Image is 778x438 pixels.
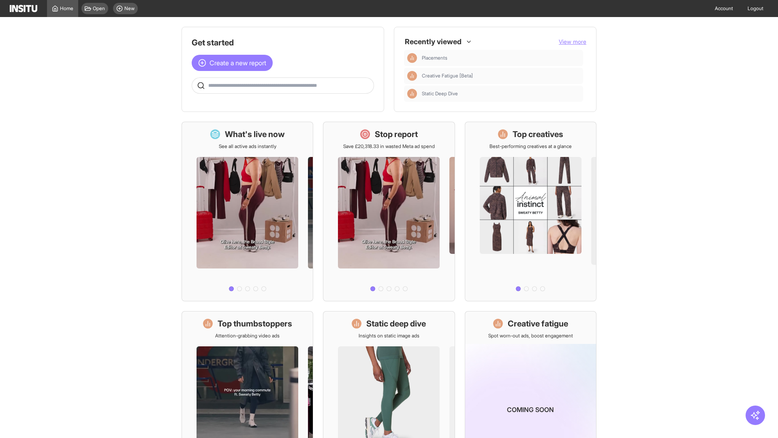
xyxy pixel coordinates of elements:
span: Creative Fatigue [Beta] [422,73,473,79]
button: Create a new report [192,55,273,71]
h1: Static deep dive [366,318,426,329]
p: Insights on static image ads [359,333,419,339]
h1: What's live now [225,129,285,140]
a: What's live nowSee all active ads instantly [182,122,313,301]
span: Placements [422,55,447,61]
span: New [124,5,135,12]
span: Open [93,5,105,12]
p: Attention-grabbing video ads [215,333,280,339]
span: View more [559,38,586,45]
div: Insights [407,89,417,99]
h1: Stop report [375,129,418,140]
span: Static Deep Dive [422,90,458,97]
h1: Get started [192,37,374,48]
span: Home [60,5,73,12]
span: Placements [422,55,580,61]
p: Save £20,318.33 in wasted Meta ad spend [343,143,435,150]
p: Best-performing creatives at a glance [489,143,572,150]
a: Stop reportSave £20,318.33 in wasted Meta ad spend [323,122,455,301]
button: View more [559,38,586,46]
p: See all active ads instantly [219,143,276,150]
h1: Top creatives [513,129,563,140]
div: Insights [407,71,417,81]
span: Creative Fatigue [Beta] [422,73,580,79]
h1: Top thumbstoppers [218,318,292,329]
span: Static Deep Dive [422,90,580,97]
span: Create a new report [209,58,266,68]
img: Logo [10,5,37,12]
div: Insights [407,53,417,63]
a: Top creativesBest-performing creatives at a glance [465,122,596,301]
